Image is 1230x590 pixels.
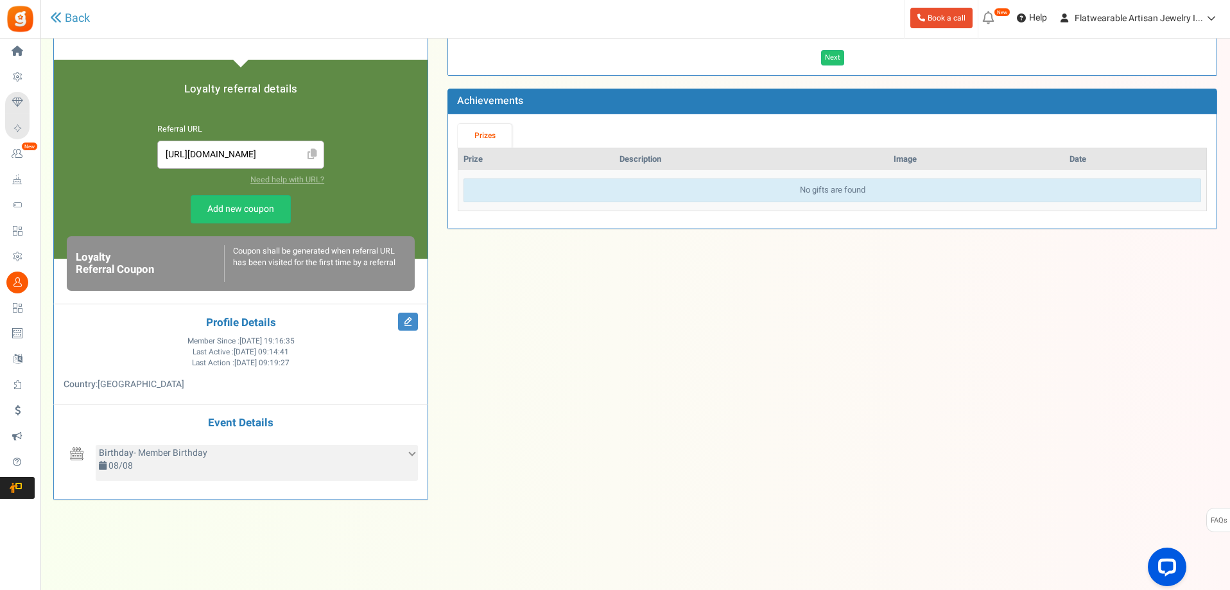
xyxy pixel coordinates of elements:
b: Birthday [99,446,134,460]
img: Gratisfaction [6,4,35,33]
span: Member Since : [187,336,295,347]
a: Need help with URL? [250,174,324,186]
div: Coupon shall be generated when referral URL has been visited for the first time by a referral [224,245,406,282]
th: Date [1064,148,1206,171]
span: - Member Birthday [99,446,207,460]
span: Help [1026,12,1047,24]
a: Next [821,50,844,65]
em: New [21,142,38,151]
span: Last Action : [192,358,290,369]
p: : [64,378,418,391]
a: Book a call [910,8,973,28]
h6: Referral URL [157,125,324,134]
h5: Loyalty referral details [67,83,415,95]
h4: Event Details [64,417,418,429]
span: [GEOGRAPHIC_DATA] [98,377,184,391]
a: Help [1012,8,1052,28]
a: Add new coupon [191,195,291,223]
em: New [994,8,1010,17]
b: Country [64,377,96,391]
th: Description [614,148,888,171]
th: Image [888,148,1064,171]
span: [DATE] 09:14:41 [234,347,289,358]
th: Prize [458,148,614,171]
span: Flatwearable Artisan Jewelry I... [1075,12,1203,25]
span: FAQs [1210,508,1227,533]
span: Last Active : [193,347,289,358]
a: New [5,143,35,165]
span: Click to Copy [302,144,322,166]
span: [DATE] 09:19:27 [234,358,290,369]
i: Edit Profile [398,313,418,331]
span: 08/08 [108,459,133,473]
a: Back [50,10,90,27]
h6: Loyalty Referral Coupon [76,252,224,275]
div: No gifts are found [463,178,1201,202]
b: Achievements [457,93,523,108]
span: [DATE] 19:16:35 [239,336,295,347]
a: Prizes [458,124,512,148]
h4: Profile Details [64,317,418,329]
